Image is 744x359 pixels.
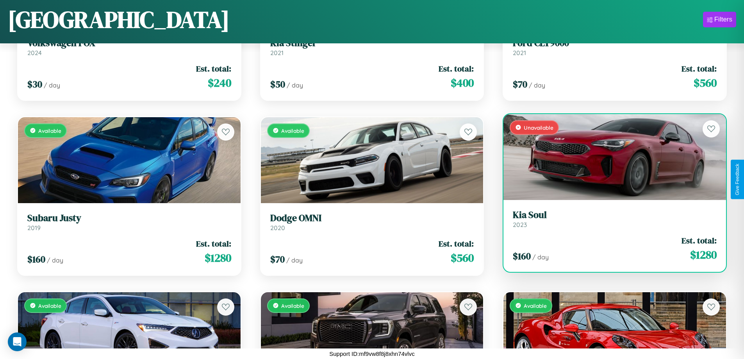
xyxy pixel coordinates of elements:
a: Subaru Justy2019 [27,213,231,232]
span: $ 1280 [205,250,231,266]
span: $ 560 [451,250,474,266]
span: $ 560 [694,75,717,91]
span: / day [286,256,303,264]
span: Est. total: [682,63,717,74]
a: Kia Stinger2021 [270,38,474,57]
span: Available [38,127,61,134]
span: $ 50 [270,78,285,91]
a: Ford CLT90002021 [513,38,717,57]
h3: Volkswagen FOX [27,38,231,49]
span: 2021 [270,49,284,57]
span: $ 1280 [690,247,717,263]
div: Filters [714,16,732,23]
span: / day [47,256,63,264]
span: Available [281,302,304,309]
span: Available [38,302,61,309]
h3: Ford CLT9000 [513,38,717,49]
span: Unavailable [524,124,553,131]
span: / day [529,81,545,89]
span: Est. total: [196,63,231,74]
button: Filters [703,12,736,27]
span: Est. total: [439,238,474,249]
h3: Kia Soul [513,209,717,221]
div: Give Feedback [735,164,740,195]
span: 2019 [27,224,41,232]
a: Volkswagen FOX2024 [27,38,231,57]
span: $ 400 [451,75,474,91]
span: $ 160 [513,250,531,263]
h3: Subaru Justy [27,213,231,224]
h1: [GEOGRAPHIC_DATA] [8,4,230,36]
span: / day [44,81,60,89]
span: Est. total: [196,238,231,249]
span: $ 160 [27,253,45,266]
a: Kia Soul2023 [513,209,717,229]
span: Available [281,127,304,134]
h3: Dodge OMNI [270,213,474,224]
span: Est. total: [439,63,474,74]
span: $ 240 [208,75,231,91]
span: 2021 [513,49,526,57]
span: Est. total: [682,235,717,246]
span: $ 70 [513,78,527,91]
span: 2024 [27,49,42,57]
h3: Kia Stinger [270,38,474,49]
div: Open Intercom Messenger [8,332,27,351]
span: 2020 [270,224,285,232]
p: Support ID: mf9vw8f8j8xhn74vlvc [329,348,414,359]
span: Available [524,302,547,309]
span: / day [532,253,549,261]
a: Dodge OMNI2020 [270,213,474,232]
span: / day [287,81,303,89]
span: $ 30 [27,78,42,91]
span: 2023 [513,221,527,229]
span: $ 70 [270,253,285,266]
